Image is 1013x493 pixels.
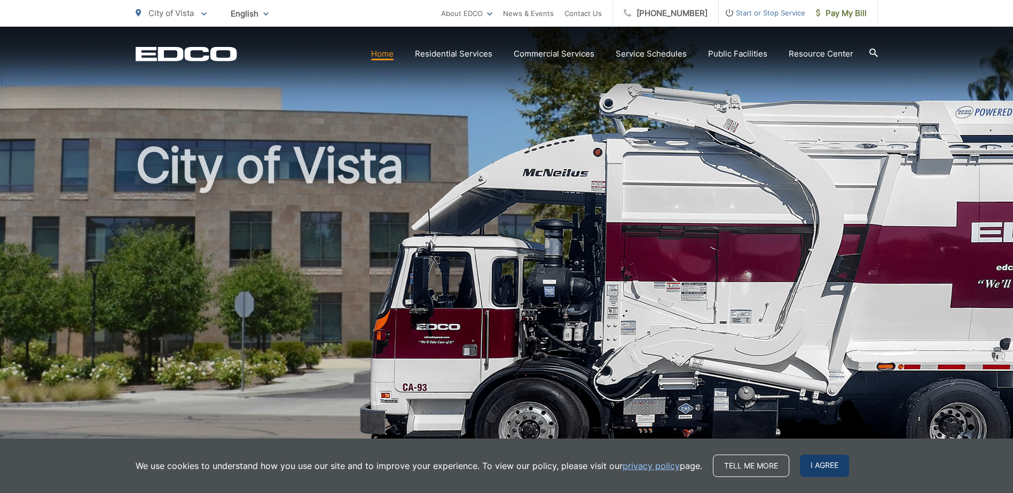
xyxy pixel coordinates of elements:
a: Residential Services [415,47,492,60]
a: privacy policy [623,459,680,472]
a: Service Schedules [616,47,687,60]
a: Contact Us [564,7,602,20]
a: Home [371,47,394,60]
span: I agree [800,455,849,477]
a: Resource Center [789,47,853,60]
a: Tell me more [713,455,789,477]
span: English [223,4,277,23]
a: EDCD logo. Return to the homepage. [136,46,237,61]
a: Public Facilities [708,47,767,60]
span: Pay My Bill [816,7,867,20]
a: About EDCO [441,7,492,20]
span: City of Vista [148,8,194,18]
h1: City of Vista [136,139,878,476]
p: We use cookies to understand how you use our site and to improve your experience. To view our pol... [136,459,702,472]
a: News & Events [503,7,554,20]
a: Commercial Services [514,47,594,60]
